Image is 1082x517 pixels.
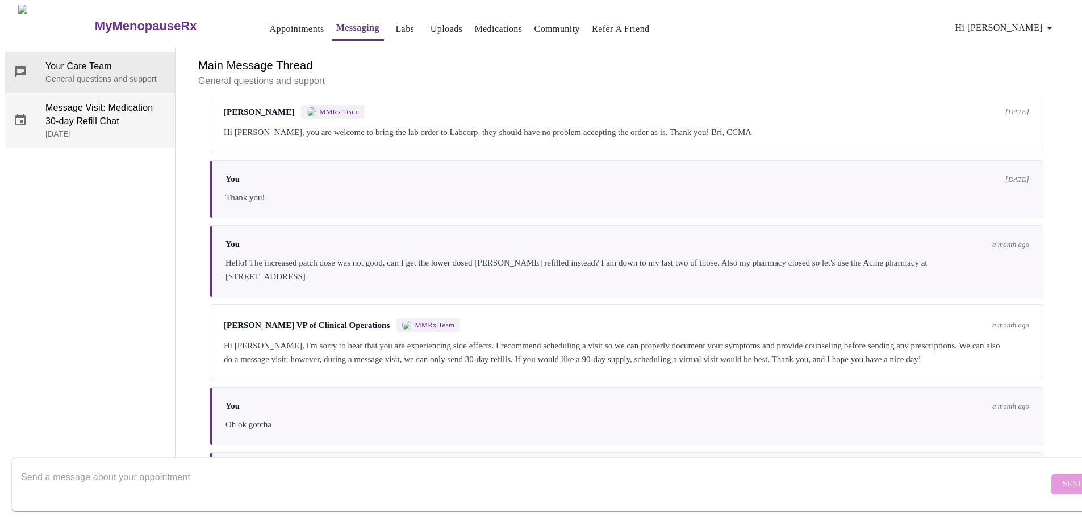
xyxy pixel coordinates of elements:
[992,402,1029,411] span: a month ago
[225,401,240,411] span: You
[587,18,654,40] button: Refer a Friend
[534,21,580,37] a: Community
[319,107,359,116] span: MMRx Team
[402,321,411,330] img: MMRX
[225,418,1029,431] div: Oh ok gotcha
[592,21,650,37] a: Refer a Friend
[332,16,384,41] button: Messaging
[21,466,1048,502] textarea: Send a message about your appointment
[225,191,1029,204] div: Thank you!
[1005,175,1029,184] span: [DATE]
[951,16,1061,39] button: Hi [PERSON_NAME]
[336,20,379,36] a: Messaging
[198,56,1055,74] h6: Main Message Thread
[18,5,93,47] img: MyMenopauseRx Logo
[45,73,166,85] p: General questions and support
[1005,107,1029,116] span: [DATE]
[415,321,454,330] span: MMRx Team
[992,321,1029,330] span: a month ago
[474,21,522,37] a: Medications
[224,339,1029,366] div: Hi [PERSON_NAME], I'm sorry to hear that you are experiencing side effects. I recommend schedulin...
[95,19,197,33] h3: MyMenopauseRx
[224,321,390,330] span: [PERSON_NAME] VP of Clinical Operations
[224,107,294,117] span: [PERSON_NAME]
[387,18,423,40] button: Labs
[225,239,240,249] span: You
[45,101,166,128] span: Message Visit: Medication 30-day Refill Chat
[307,107,316,116] img: MMRX
[225,174,240,184] span: You
[265,18,329,40] button: Appointments
[530,18,585,40] button: Community
[224,125,1029,139] div: Hi [PERSON_NAME], you are welcome to bring the lab order to Labcorp, they should have no problem ...
[426,18,467,40] button: Uploads
[955,20,1056,36] span: Hi [PERSON_NAME]
[270,21,324,37] a: Appointments
[992,240,1029,249] span: a month ago
[5,52,175,93] div: Your Care TeamGeneral questions and support
[198,74,1055,88] p: General questions and support
[45,60,166,73] span: Your Care Team
[395,21,414,37] a: Labs
[470,18,527,40] button: Medications
[5,93,175,148] div: Message Visit: Medication 30-day Refill Chat[DATE]
[431,21,463,37] a: Uploads
[45,128,166,140] p: [DATE]
[225,256,1029,283] div: Hello! The increased patch dose was not good, can I get the lower dosed [PERSON_NAME] refilled in...
[93,6,242,46] a: MyMenopauseRx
